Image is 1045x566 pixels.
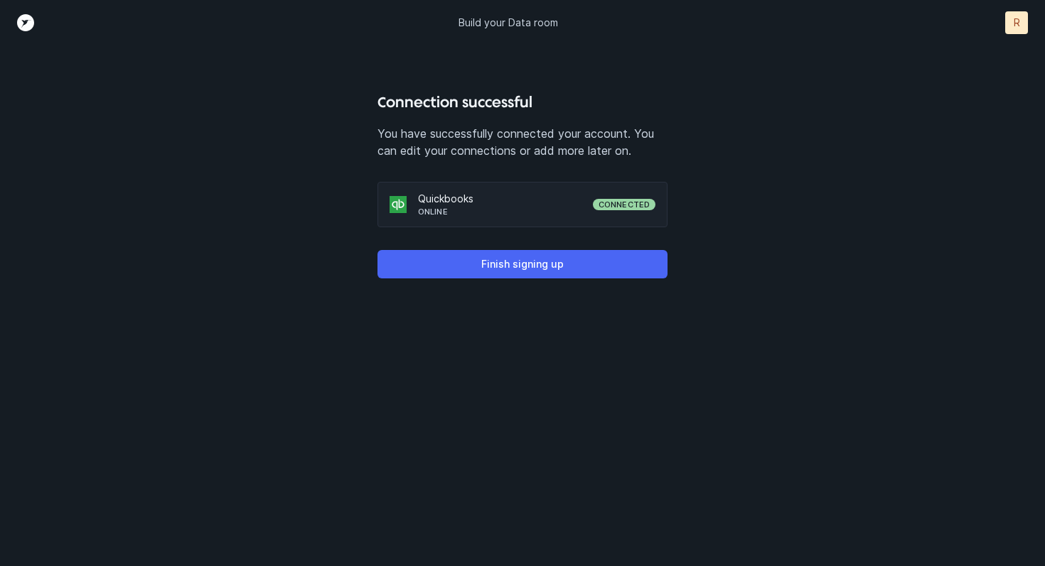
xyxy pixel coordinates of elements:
[377,125,668,159] p: You have successfully connected your account. You can edit your connections or add more later on.
[459,16,558,30] p: Build your Data room
[1005,11,1028,34] button: R
[377,182,668,227] div: QuickbooksOnlineConnected
[1014,16,1020,30] p: R
[418,192,593,206] p: Quickbooks
[377,91,668,114] h4: Connection successful
[377,250,668,278] button: Finish signing up
[418,206,593,217] p: Online
[599,199,650,210] p: Connected
[481,256,564,273] p: Finish signing up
